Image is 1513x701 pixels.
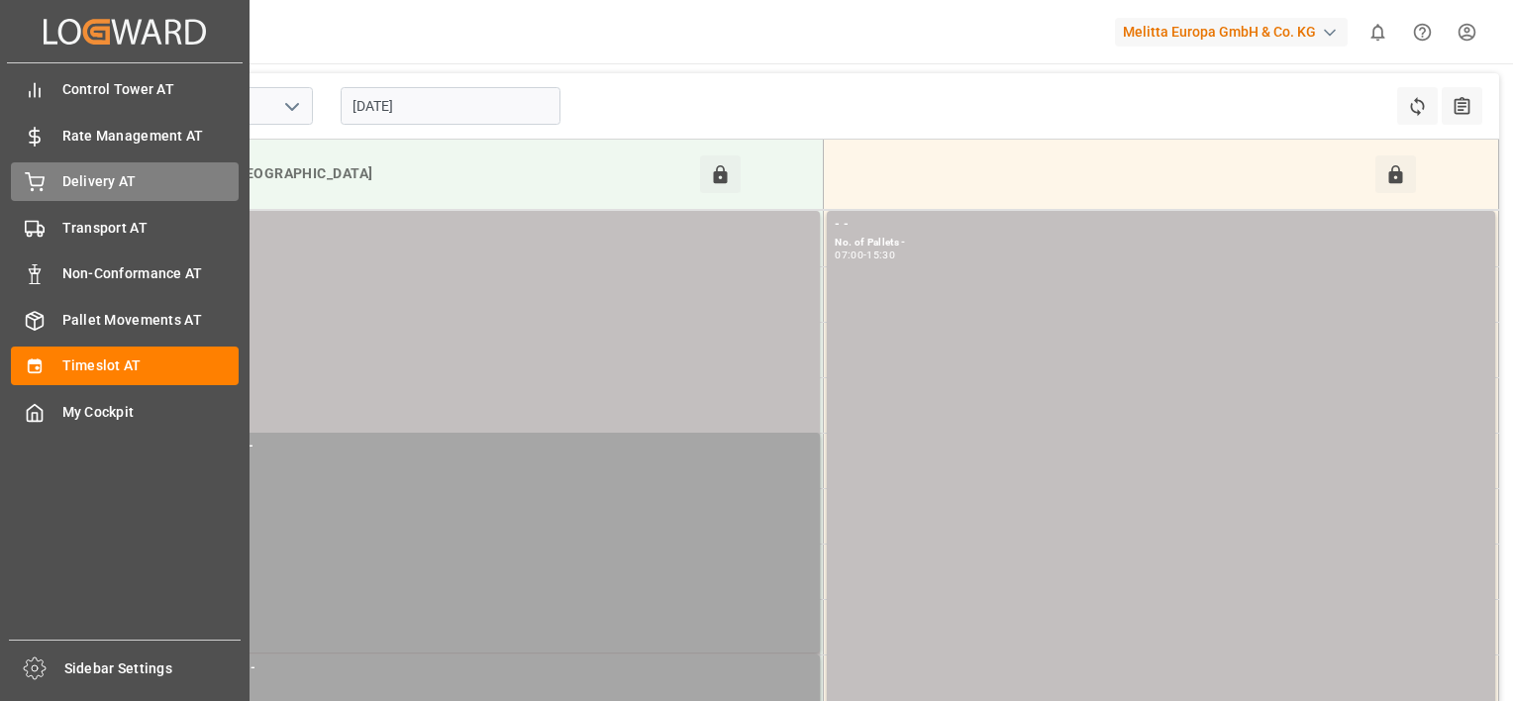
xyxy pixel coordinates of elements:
span: Delivery AT [62,171,240,192]
a: Rate Management AT [11,116,239,154]
span: Pallet Movements AT [62,310,240,331]
div: No. of Pallets - [159,235,812,251]
span: Rate Management AT [62,126,240,147]
a: Delivery AT [11,162,239,201]
a: My Cockpit [11,392,239,431]
div: No. of Pallets - [835,235,1487,251]
div: Melitta Europa GmbH & Co. KG [1115,18,1348,47]
input: DD-MM-YYYY [341,87,560,125]
a: Transport AT [11,208,239,247]
a: Pallet Movements AT [11,300,239,339]
span: My Cockpit [62,402,240,423]
div: 15:30 [866,250,895,259]
span: Sidebar Settings [64,658,242,679]
div: No. of Pallets - [159,678,812,695]
a: Control Tower AT [11,70,239,109]
div: - - [835,215,1487,235]
div: - - [159,215,812,235]
button: open menu [276,91,306,122]
div: Inbound [GEOGRAPHIC_DATA] [164,155,700,193]
div: No. of Pallets - 40 [159,456,812,473]
a: Non-Conformance AT [11,254,239,293]
div: - [863,250,866,259]
span: Timeslot AT [62,355,240,376]
a: Timeslot AT [11,347,239,385]
button: Help Center [1400,10,1445,54]
div: Other - Others - - [159,658,812,678]
span: Non-Conformance AT [62,263,240,284]
button: Melitta Europa GmbH & Co. KG [1115,13,1356,50]
span: Control Tower AT [62,79,240,100]
div: 07:00 [835,250,863,259]
div: Ospra - Ospra - - [159,437,812,456]
span: Transport AT [62,218,240,239]
button: show 0 new notifications [1356,10,1400,54]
